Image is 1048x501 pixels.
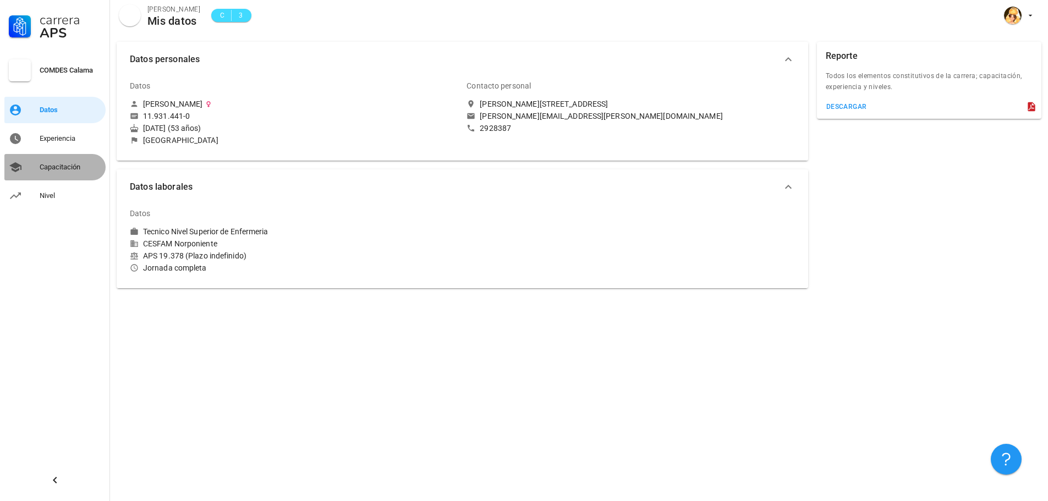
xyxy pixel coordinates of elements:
div: Experiencia [40,134,101,143]
button: Datos laborales [117,169,808,205]
div: Contacto personal [467,73,531,99]
div: [GEOGRAPHIC_DATA] [143,135,218,145]
a: [PERSON_NAME][EMAIL_ADDRESS][PERSON_NAME][DOMAIN_NAME] [467,111,794,121]
div: [DATE] (53 años) [130,123,458,133]
div: [PERSON_NAME] [147,4,200,15]
a: Datos [4,97,106,123]
a: 2928387 [467,123,794,133]
div: Reporte [826,42,858,70]
div: Nivel [40,191,101,200]
div: Datos [130,73,151,99]
div: 11.931.441-0 [143,111,190,121]
span: C [218,10,227,21]
div: [PERSON_NAME] [143,99,202,109]
div: Mis datos [147,15,200,27]
div: Datos [40,106,101,114]
button: Datos personales [117,42,808,77]
a: Experiencia [4,125,106,152]
div: [PERSON_NAME][EMAIL_ADDRESS][PERSON_NAME][DOMAIN_NAME] [480,111,722,121]
span: Datos personales [130,52,782,67]
div: 2928387 [480,123,511,133]
div: avatar [119,4,141,26]
div: descargar [826,103,867,111]
div: Tecnico Nivel Superior de Enfermeria [143,227,268,236]
div: COMDES Calama [40,66,101,75]
div: APS 19.378 (Plazo indefinido) [130,251,458,261]
button: descargar [821,99,871,114]
div: Datos [130,200,151,227]
a: [PERSON_NAME][STREET_ADDRESS] [467,99,794,109]
div: APS [40,26,101,40]
div: [PERSON_NAME][STREET_ADDRESS] [480,99,608,109]
span: 3 [236,10,245,21]
div: Capacitación [40,163,101,172]
div: Todos los elementos constitutivos de la carrera; capacitación, experiencia y niveles. [817,70,1041,99]
a: Nivel [4,183,106,209]
span: Datos laborales [130,179,782,195]
div: avatar [1004,7,1022,24]
a: Capacitación [4,154,106,180]
div: Jornada completa [130,263,458,273]
div: Carrera [40,13,101,26]
div: CESFAM Norponiente [130,239,458,249]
